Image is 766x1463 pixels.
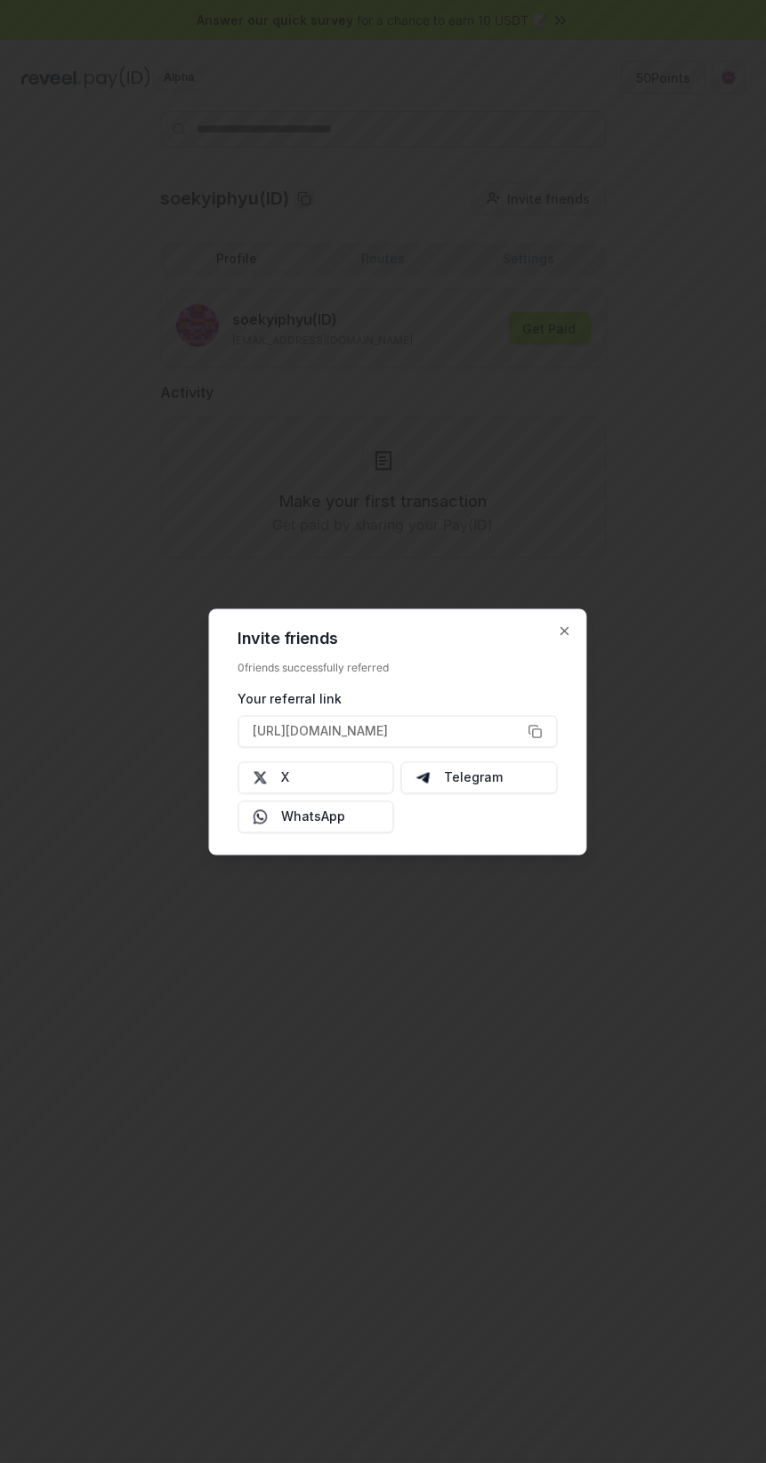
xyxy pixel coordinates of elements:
div: Your referral link [238,689,557,708]
img: Telegram [416,770,431,784]
button: WhatsApp [238,800,394,832]
div: 0 friends successfully referred [238,661,557,675]
button: X [238,761,394,793]
button: [URL][DOMAIN_NAME] [238,715,557,747]
img: X [253,770,267,784]
span: [URL][DOMAIN_NAME] [253,722,388,741]
img: Whatsapp [253,809,267,824]
button: Telegram [401,761,558,793]
h2: Invite friends [238,631,557,647]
